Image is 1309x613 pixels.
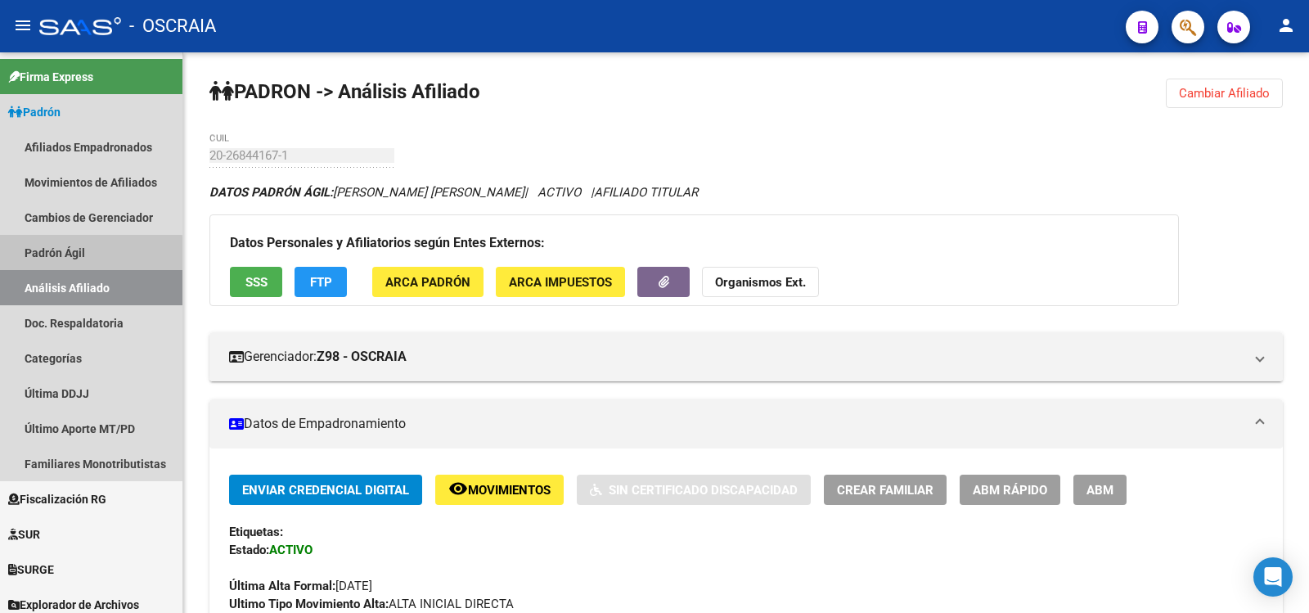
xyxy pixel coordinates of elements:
[229,525,283,539] strong: Etiquetas:
[8,490,106,508] span: Fiscalización RG
[8,103,61,121] span: Padrón
[448,479,468,498] mat-icon: remove_red_eye
[702,267,819,297] button: Organismos Ext.
[594,185,698,200] span: AFILIADO TITULAR
[209,80,480,103] strong: PADRON -> Análisis Afiliado
[837,483,933,498] span: Crear Familiar
[230,232,1158,255] h3: Datos Personales y Afiliatorios según Entes Externos:
[269,543,313,557] strong: ACTIVO
[295,267,347,297] button: FTP
[229,579,335,593] strong: Última Alta Formal:
[245,275,268,290] span: SSS
[229,597,514,611] span: ALTA INICIAL DIRECTA
[229,543,269,557] strong: Estado:
[577,475,811,505] button: Sin Certificado Discapacidad
[1166,79,1283,108] button: Cambiar Afiliado
[209,399,1283,448] mat-expansion-panel-header: Datos de Empadronamiento
[229,597,389,611] strong: Ultimo Tipo Movimiento Alta:
[468,483,551,498] span: Movimientos
[372,267,484,297] button: ARCA Padrón
[509,275,612,290] span: ARCA Impuestos
[229,348,1244,366] mat-panel-title: Gerenciador:
[1276,16,1296,35] mat-icon: person
[1073,475,1127,505] button: ABM
[715,275,806,290] strong: Organismos Ext.
[229,415,1244,433] mat-panel-title: Datos de Empadronamiento
[8,561,54,579] span: SURGE
[824,475,947,505] button: Crear Familiar
[129,8,216,44] span: - OSCRAIA
[242,483,409,498] span: Enviar Credencial Digital
[317,348,407,366] strong: Z98 - OSCRAIA
[229,475,422,505] button: Enviar Credencial Digital
[609,483,798,498] span: Sin Certificado Discapacidad
[230,267,282,297] button: SSS
[13,16,33,35] mat-icon: menu
[1086,483,1113,498] span: ABM
[209,185,333,200] strong: DATOS PADRÓN ÁGIL:
[385,275,470,290] span: ARCA Padrón
[310,275,332,290] span: FTP
[209,185,698,200] i: | ACTIVO |
[8,68,93,86] span: Firma Express
[973,483,1047,498] span: ABM Rápido
[229,579,372,593] span: [DATE]
[496,267,625,297] button: ARCA Impuestos
[1253,557,1293,597] div: Open Intercom Messenger
[209,332,1283,381] mat-expansion-panel-header: Gerenciador:Z98 - OSCRAIA
[1179,86,1270,101] span: Cambiar Afiliado
[435,475,564,505] button: Movimientos
[209,185,524,200] span: [PERSON_NAME] [PERSON_NAME]
[960,475,1060,505] button: ABM Rápido
[8,525,40,543] span: SUR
